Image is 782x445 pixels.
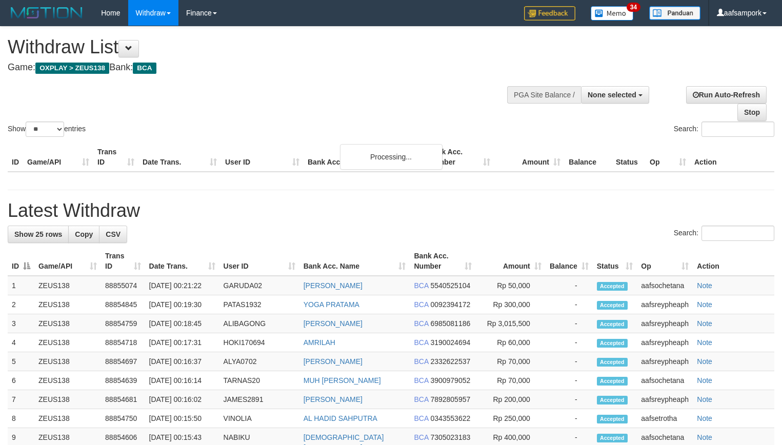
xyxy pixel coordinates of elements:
a: [PERSON_NAME] [304,395,363,403]
th: Action [690,143,774,172]
th: Date Trans. [138,143,221,172]
span: Accepted [597,320,628,329]
td: ALIBAGONG [219,314,299,333]
span: BCA [414,300,428,309]
span: BCA [414,281,428,290]
td: GARUDA02 [219,276,299,295]
span: BCA [414,338,428,347]
td: HOKI170694 [219,333,299,352]
th: Status [612,143,646,172]
span: Accepted [597,339,628,348]
td: aafsreypheaph [637,295,693,314]
td: Rp 250,000 [476,409,546,428]
span: BCA [414,357,428,366]
td: aafsochetana [637,371,693,390]
a: Copy [68,226,99,243]
td: TARNAS20 [219,371,299,390]
th: Op: activate to sort column ascending [637,247,693,276]
a: YOGA PRATAMA [304,300,359,309]
span: Copy 6985081186 to clipboard [430,319,470,328]
a: CSV [99,226,127,243]
th: Amount: activate to sort column ascending [476,247,546,276]
td: aafsreypheaph [637,333,693,352]
td: ZEUS138 [34,352,101,371]
td: 4 [8,333,34,352]
td: ZEUS138 [34,371,101,390]
span: Accepted [597,282,628,291]
span: Copy [75,230,93,238]
span: Show 25 rows [14,230,62,238]
td: - [546,276,593,295]
td: [DATE] 00:19:30 [145,295,219,314]
th: User ID [221,143,304,172]
div: Processing... [340,144,443,170]
span: Copy 0343553622 to clipboard [430,414,470,422]
th: Trans ID [93,143,138,172]
td: 8 [8,409,34,428]
td: ZEUS138 [34,333,101,352]
th: Bank Acc. Name [304,143,424,172]
td: [DATE] 00:15:50 [145,409,219,428]
td: - [546,352,593,371]
td: Rp 50,000 [476,276,546,295]
td: PATAS1932 [219,295,299,314]
td: JAMES2891 [219,390,299,409]
td: 88854759 [101,314,145,333]
img: MOTION_logo.png [8,5,86,21]
h1: Latest Withdraw [8,200,774,221]
span: BCA [414,395,428,403]
span: Copy 7305023183 to clipboard [430,433,470,441]
td: 88854697 [101,352,145,371]
a: Note [697,395,712,403]
td: 88855074 [101,276,145,295]
th: ID: activate to sort column descending [8,247,34,276]
a: Note [697,433,712,441]
span: Copy 0092394172 to clipboard [430,300,470,309]
td: 88854845 [101,295,145,314]
a: [PERSON_NAME] [304,357,363,366]
a: Stop [737,104,767,121]
td: VINOLIA [219,409,299,428]
span: CSV [106,230,121,238]
td: aafsreypheaph [637,314,693,333]
input: Search: [701,122,774,137]
a: Note [697,300,712,309]
td: Rp 200,000 [476,390,546,409]
a: MUH [PERSON_NAME] [304,376,381,385]
td: - [546,314,593,333]
td: ZEUS138 [34,295,101,314]
img: Button%20Memo.svg [591,6,634,21]
h4: Game: Bank: [8,63,511,73]
td: [DATE] 00:16:02 [145,390,219,409]
td: [DATE] 00:21:22 [145,276,219,295]
a: Note [697,281,712,290]
td: Rp 300,000 [476,295,546,314]
td: 88854750 [101,409,145,428]
a: Note [697,319,712,328]
td: - [546,390,593,409]
span: Copy 5540525104 to clipboard [430,281,470,290]
img: Feedback.jpg [524,6,575,21]
th: Balance [565,143,612,172]
td: aafsreypheaph [637,352,693,371]
td: 2 [8,295,34,314]
th: ID [8,143,23,172]
td: [DATE] 00:16:37 [145,352,219,371]
td: ZEUS138 [34,276,101,295]
a: Run Auto-Refresh [686,86,767,104]
td: Rp 70,000 [476,352,546,371]
td: - [546,371,593,390]
a: Note [697,414,712,422]
a: Note [697,376,712,385]
span: BCA [414,433,428,441]
a: Show 25 rows [8,226,69,243]
td: ZEUS138 [34,390,101,409]
th: Action [693,247,774,276]
td: ZEUS138 [34,314,101,333]
th: User ID: activate to sort column ascending [219,247,299,276]
a: AMRILAH [304,338,335,347]
td: 5 [8,352,34,371]
th: Amount [494,143,565,172]
td: [DATE] 00:16:14 [145,371,219,390]
td: 6 [8,371,34,390]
